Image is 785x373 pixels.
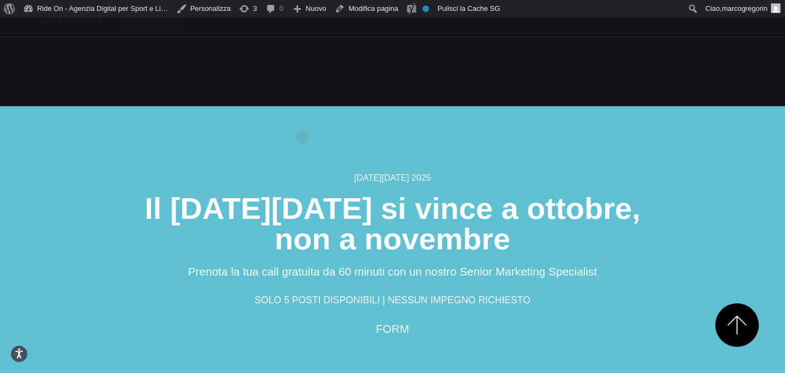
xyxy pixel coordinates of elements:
h2: Il [DATE][DATE] si vince a ottobre, non a novembre [65,193,720,254]
div: Solo 5 posti disponibili | Nessun impegno richiesto [65,293,720,307]
h6: [DATE][DATE] 2025 [65,172,720,185]
span: marcogregorin [722,4,768,13]
div: Noindex [422,5,429,12]
div: FORM [65,320,720,337]
p: Prenota la tua call gratuita da 60 minuti con un nostro Senior Marketing Specialist [65,263,720,280]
